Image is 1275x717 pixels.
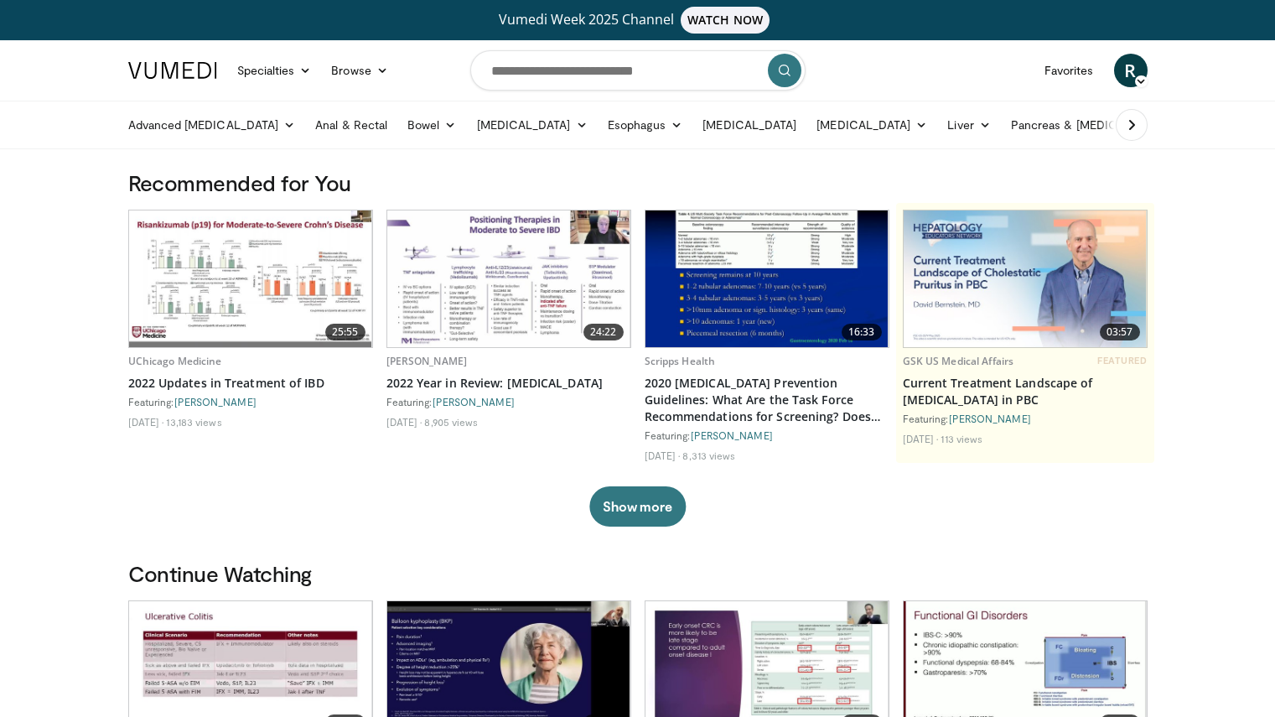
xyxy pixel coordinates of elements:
[305,108,397,142] a: Anal & Rectal
[129,210,372,347] img: 9393c547-9b5d-4ed4-b79d-9c9e6c9be491.620x360_q85_upscale.jpg
[433,396,515,408] a: [PERSON_NAME]
[645,449,681,462] li: [DATE]
[1114,54,1148,87] a: R
[903,354,1014,368] a: GSK US Medical Affairs
[645,210,889,347] a: 16:33
[128,415,164,429] li: [DATE]
[645,210,889,347] img: 1ac37fbe-7b52-4c81-8c6c-a0dd688d0102.620x360_q85_upscale.jpg
[1097,355,1147,366] span: FEATURED
[227,54,322,87] a: Specialties
[941,432,982,445] li: 113 views
[1100,324,1140,340] span: 03:57
[903,375,1148,408] a: Current Treatment Landscape of [MEDICAL_DATA] in PBC
[467,108,598,142] a: [MEDICAL_DATA]
[386,415,422,429] li: [DATE]
[397,108,466,142] a: Bowel
[128,62,217,79] img: VuMedi Logo
[681,7,770,34] span: WATCH NOW
[842,324,882,340] span: 16:33
[387,210,630,347] a: 24:22
[470,50,806,91] input: Search topics, interventions
[645,375,889,425] a: 2020 [MEDICAL_DATA] Prevention Guidelines: What Are the Task Force Recommendations for Screening?...
[386,354,468,368] a: [PERSON_NAME]
[903,432,939,445] li: [DATE]
[937,108,1000,142] a: Liver
[386,375,631,392] a: 2022 Year in Review: [MEDICAL_DATA]
[128,169,1148,196] h3: Recommended for You
[166,415,221,429] li: 13,183 views
[598,108,693,142] a: Esophagus
[949,413,1031,424] a: [PERSON_NAME]
[131,7,1145,34] a: Vumedi Week 2025 ChannelWATCH NOW
[903,412,1148,425] div: Featuring:
[174,396,257,408] a: [PERSON_NAME]
[386,395,631,408] div: Featuring:
[424,415,478,429] li: 8,905 views
[806,108,937,142] a: [MEDICAL_DATA]
[1034,54,1104,87] a: Favorites
[904,210,1147,347] img: 80648b2f-fef7-42cf-9147-40ea3e731334.jpg.620x360_q85_upscale.jpg
[1001,108,1197,142] a: Pancreas & [MEDICAL_DATA]
[692,108,806,142] a: [MEDICAL_DATA]
[645,429,889,442] div: Featuring:
[128,354,222,368] a: UChicago Medicine
[682,449,735,462] li: 8,313 views
[128,395,373,408] div: Featuring:
[321,54,398,87] a: Browse
[645,354,716,368] a: Scripps Health
[583,324,624,340] span: 24:22
[129,210,372,347] a: 25:55
[325,324,365,340] span: 25:55
[128,375,373,392] a: 2022 Updates in Treatment of IBD
[904,210,1147,347] a: 03:57
[128,560,1148,587] h3: Continue Watching
[387,210,630,347] img: c8f6342a-03ba-4a11-b6ec-66ffec6acc41.620x360_q85_upscale.jpg
[691,429,773,441] a: [PERSON_NAME]
[589,486,686,527] button: Show more
[118,108,306,142] a: Advanced [MEDICAL_DATA]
